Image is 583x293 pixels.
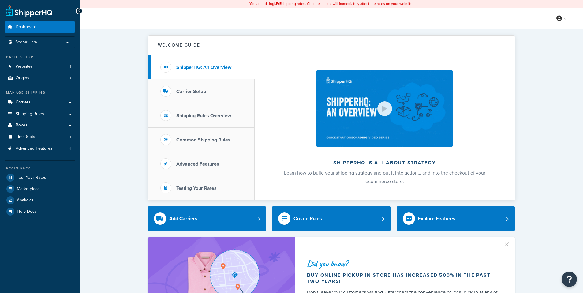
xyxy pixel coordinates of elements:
span: Learn how to build your shipping strategy and put it into action… and into the checkout of your e... [284,169,485,185]
a: Shipping Rules [5,108,75,120]
a: Advanced Features4 [5,143,75,154]
h3: Common Shipping Rules [176,137,230,143]
a: Time Slots1 [5,131,75,143]
li: Time Slots [5,131,75,143]
div: Resources [5,165,75,171]
li: Advanced Features [5,143,75,154]
span: 4 [69,146,71,151]
a: Dashboard [5,21,75,33]
div: Manage Shipping [5,90,75,95]
a: Analytics [5,195,75,206]
a: Explore Features [397,206,515,231]
a: Origins3 [5,73,75,84]
span: Origins [16,76,29,81]
span: Advanced Features [16,146,53,151]
h2: ShipperHQ is all about strategy [271,160,499,166]
a: Test Your Rates [5,172,75,183]
a: Marketplace [5,183,75,194]
button: Welcome Guide [148,36,515,55]
span: Analytics [17,198,34,203]
span: Time Slots [16,134,35,140]
h3: Testing Your Rates [176,186,217,191]
img: ShipperHQ is all about strategy [316,70,453,147]
span: 1 [70,64,71,69]
h3: ShipperHQ: An Overview [176,65,231,70]
div: Basic Setup [5,54,75,60]
span: Test Your Rates [17,175,46,180]
a: Carriers [5,97,75,108]
a: Websites1 [5,61,75,72]
button: Open Resource Center [562,272,577,287]
h3: Carrier Setup [176,89,206,94]
span: Carriers [16,100,31,105]
span: Boxes [16,123,28,128]
a: Add Carriers [148,206,266,231]
span: 1 [70,134,71,140]
div: Did you know? [307,259,500,268]
h2: Welcome Guide [158,43,200,47]
a: Help Docs [5,206,75,217]
span: Shipping Rules [16,111,44,117]
span: 3 [69,76,71,81]
div: Explore Features [418,214,455,223]
span: Help Docs [17,209,37,214]
li: Origins [5,73,75,84]
span: Marketplace [17,186,40,192]
span: Dashboard [16,24,36,30]
div: Add Carriers [169,214,197,223]
div: Buy online pickup in store has increased 500% in the past two years! [307,272,500,284]
h3: Advanced Features [176,161,219,167]
div: Create Rules [293,214,322,223]
b: LIVE [274,1,282,6]
a: Create Rules [272,206,391,231]
a: Boxes [5,120,75,131]
span: Scope: Live [15,40,37,45]
h3: Shipping Rules Overview [176,113,231,118]
li: Websites [5,61,75,72]
span: Websites [16,64,33,69]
